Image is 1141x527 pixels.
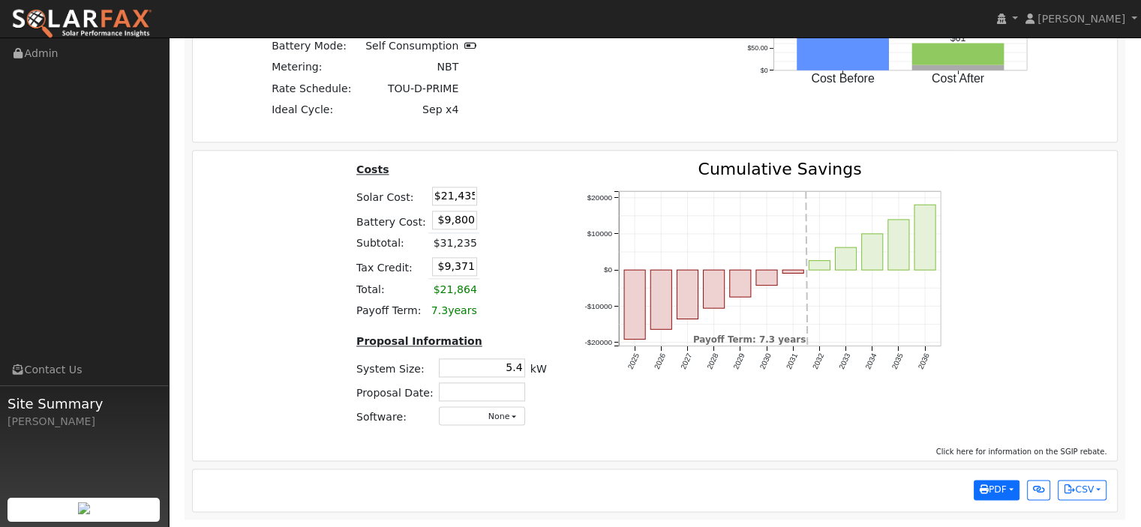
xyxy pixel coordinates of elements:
[422,103,458,115] span: Sep x4
[693,334,806,344] text: Payoff Term: 7.3 years
[269,99,363,120] td: Ideal Cycle:
[626,352,641,370] text: 2025
[730,270,751,297] rect: onclick=""
[731,352,746,370] text: 2029
[1058,480,1106,501] button: CSV
[974,480,1019,501] button: PDF
[363,36,461,57] td: Self Consumption
[269,36,363,57] td: Battery Mode:
[698,160,861,178] text: Cumulative Savings
[269,78,363,99] td: Rate Schedule:
[652,352,667,370] text: 2026
[862,233,883,269] rect: onclick=""
[11,8,152,40] img: SolarFax
[353,254,428,279] td: Tax Credit:
[428,232,479,254] td: $31,235
[363,78,461,99] td: TOU-D-PRIME
[353,232,428,254] td: Subtotal:
[785,352,800,370] text: 2031
[1037,13,1125,25] span: [PERSON_NAME]
[756,270,777,286] rect: onclick=""
[431,304,448,316] span: 7.3
[748,44,768,52] text: $50.00
[353,404,436,428] td: Software:
[8,414,161,430] div: [PERSON_NAME]
[980,484,1007,495] span: PDF
[950,33,966,43] text: $61
[890,352,905,370] text: 2035
[353,208,428,233] td: Battery Cost:
[428,279,479,301] td: $21,864
[809,260,830,270] rect: onclick=""
[782,270,803,273] rect: onclick=""
[703,270,724,308] rect: onclick=""
[584,337,612,346] text: -$20000
[269,57,363,78] td: Metering:
[917,352,932,370] text: 2036
[811,352,826,370] text: 2032
[353,279,428,301] td: Total:
[8,394,161,414] span: Site Summary
[439,406,525,425] button: None
[863,352,878,370] text: 2034
[587,193,612,201] text: $20000
[837,352,852,370] text: 2033
[356,335,482,347] u: Proposal Information
[363,57,461,78] td: NBT
[758,352,773,370] text: 2030
[587,229,612,238] text: $10000
[78,502,90,514] img: retrieve
[356,163,389,175] u: Costs
[705,352,720,370] text: 2028
[353,300,428,321] td: Payoff Term:
[428,300,479,321] td: years
[912,43,1004,65] rect: onclick=""
[679,352,694,370] text: 2027
[677,270,698,319] rect: onclick=""
[584,301,612,310] text: -$10000
[353,355,436,379] td: System Size:
[761,67,768,74] text: $0
[353,184,428,208] td: Solar Cost:
[936,448,1107,456] span: Click here for information on the SGIP rebate.
[836,247,857,270] rect: onclick=""
[912,65,1004,70] rect: onclick=""
[603,265,612,274] text: $0
[527,355,549,379] td: kW
[914,205,935,270] rect: onclick=""
[624,270,645,340] rect: onclick=""
[650,270,671,329] rect: onclick=""
[1027,480,1050,501] button: Generate Report Link
[812,72,875,85] text: Cost Before
[932,72,985,85] text: Cost After
[888,219,909,269] rect: onclick=""
[353,380,436,404] td: Proposal Date:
